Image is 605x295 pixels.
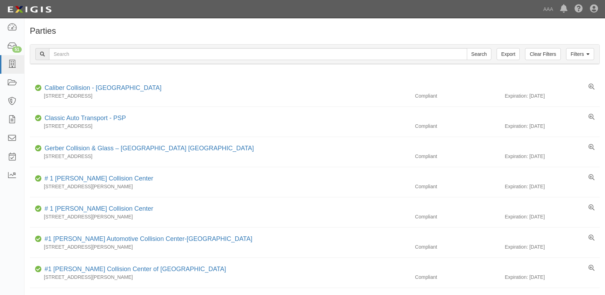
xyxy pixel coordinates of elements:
[45,235,253,242] a: #1 [PERSON_NAME] Automotive Collision Center-[GEOGRAPHIC_DATA]
[42,174,153,183] div: # 1 Cochran Collision Center
[574,5,583,13] i: Help Center - Complianz
[35,206,42,211] i: Compliant
[30,92,410,99] div: [STREET_ADDRESS]
[45,265,226,273] a: #1 [PERSON_NAME] Collision Center of [GEOGRAPHIC_DATA]
[42,144,254,153] div: Gerber Collision & Glass – Houston Brighton
[410,153,505,160] div: Compliant
[410,183,505,190] div: Compliant
[30,274,410,281] div: [STREET_ADDRESS][PERSON_NAME]
[45,205,153,212] a: # 1 [PERSON_NAME] Collision Center
[589,204,594,211] a: View results summary
[410,123,505,130] div: Compliant
[30,26,600,35] h1: Parties
[589,114,594,121] a: View results summary
[49,48,467,60] input: Search
[589,174,594,181] a: View results summary
[35,146,42,151] i: Compliant
[505,153,600,160] div: Expiration: [DATE]
[45,114,126,122] a: Classic Auto Transport - PSP
[30,153,410,160] div: [STREET_ADDRESS]
[497,48,520,60] a: Export
[589,144,594,151] a: View results summary
[505,274,600,281] div: Expiration: [DATE]
[566,48,594,60] a: Filters
[30,213,410,220] div: [STREET_ADDRESS][PERSON_NAME]
[35,86,42,91] i: Compliant
[540,2,557,16] a: AAA
[5,3,54,16] img: logo-5460c22ac91f19d4615b14bd174203de0afe785f0fc80cf4dbbc73dc1793850b.png
[35,267,42,272] i: Compliant
[505,213,600,220] div: Expiration: [DATE]
[410,274,505,281] div: Compliant
[30,183,410,190] div: [STREET_ADDRESS][PERSON_NAME]
[505,183,600,190] div: Expiration: [DATE]
[42,265,226,274] div: #1 Cochran Collision Center of Greensburg
[589,265,594,272] a: View results summary
[45,84,161,91] a: Caliber Collision - [GEOGRAPHIC_DATA]
[589,84,594,91] a: View results summary
[589,235,594,242] a: View results summary
[42,84,161,93] div: Caliber Collision - Gainesville
[467,48,491,60] input: Search
[45,175,153,182] a: # 1 [PERSON_NAME] Collision Center
[410,92,505,99] div: Compliant
[505,243,600,250] div: Expiration: [DATE]
[30,243,410,250] div: [STREET_ADDRESS][PERSON_NAME]
[30,123,410,130] div: [STREET_ADDRESS]
[42,114,126,123] div: Classic Auto Transport - PSP
[505,92,600,99] div: Expiration: [DATE]
[410,243,505,250] div: Compliant
[12,46,22,53] div: 51
[35,116,42,121] i: Compliant
[505,123,600,130] div: Expiration: [DATE]
[35,237,42,242] i: Compliant
[42,235,253,244] div: #1 Cochran Automotive Collision Center-Monroeville
[45,145,254,152] a: Gerber Collision & Glass – [GEOGRAPHIC_DATA] [GEOGRAPHIC_DATA]
[35,176,42,181] i: Compliant
[410,213,505,220] div: Compliant
[525,48,560,60] a: Clear Filters
[42,204,153,214] div: # 1 Cochran Collision Center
